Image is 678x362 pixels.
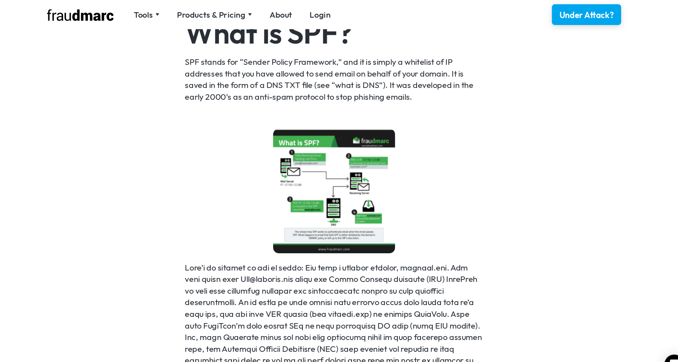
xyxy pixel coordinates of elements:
[651,335,670,354] div: Open Intercom Messenger
[316,8,335,19] a: Login
[149,8,168,19] div: Tools
[190,8,255,19] div: Products & Pricing
[198,17,480,45] h1: What is SPF?
[190,8,261,19] div: Products & Pricing
[278,8,299,19] a: About
[149,8,174,19] div: Tools
[552,9,603,20] div: Under Attack?
[198,53,480,97] p: SPF stands for “Sender Policy Framework,” and it is simply a whitelist of IP addresses that you h...
[545,4,611,24] a: Under Attack?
